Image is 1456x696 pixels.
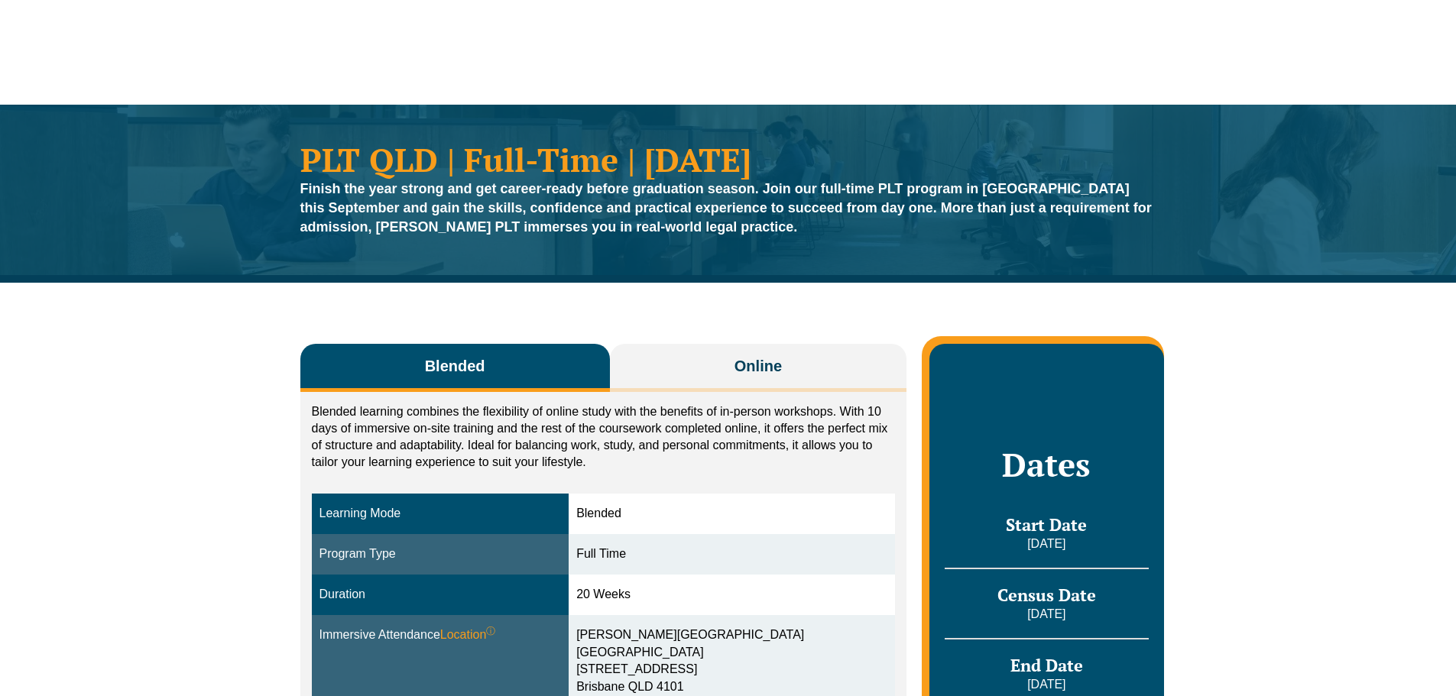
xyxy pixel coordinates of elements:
[576,545,887,563] div: Full Time
[945,536,1148,552] p: [DATE]
[319,586,562,604] div: Duration
[300,143,1156,176] h1: PLT QLD | Full-Time | [DATE]
[319,505,562,523] div: Learning Mode
[425,355,485,377] span: Blended
[997,584,1096,606] span: Census Date
[945,445,1148,484] h2: Dates
[576,505,887,523] div: Blended
[576,626,887,696] div: [PERSON_NAME][GEOGRAPHIC_DATA] [GEOGRAPHIC_DATA] [STREET_ADDRESS] Brisbane QLD 4101
[734,355,782,377] span: Online
[576,586,887,604] div: 20 Weeks
[312,403,896,471] p: Blended learning combines the flexibility of online study with the benefits of in-person workshop...
[319,545,562,563] div: Program Type
[300,181,1152,235] strong: Finish the year strong and get career-ready before graduation season. Join our full-time PLT prog...
[1006,513,1087,536] span: Start Date
[1010,654,1083,676] span: End Date
[440,626,496,644] span: Location
[319,626,562,644] div: Immersive Attendance
[945,606,1148,623] p: [DATE]
[945,676,1148,693] p: [DATE]
[486,626,495,636] sup: ⓘ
